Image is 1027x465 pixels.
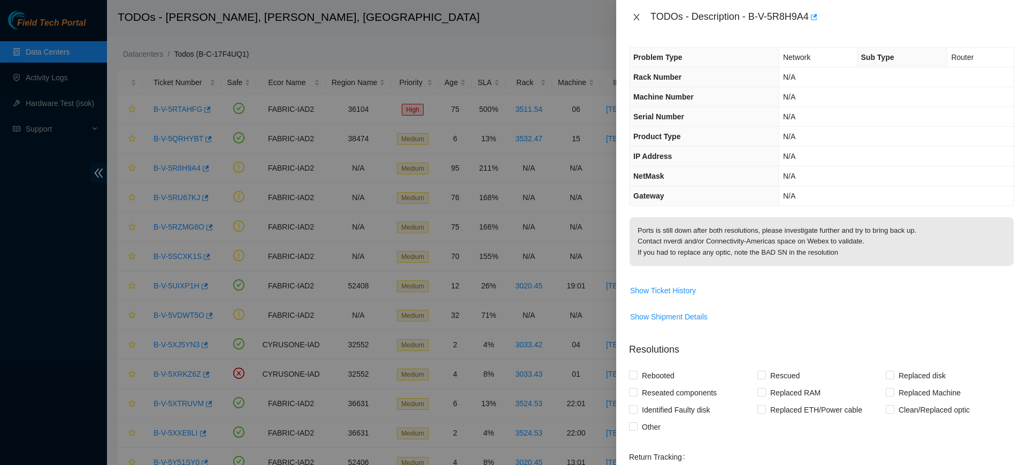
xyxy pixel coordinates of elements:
p: Resolutions [629,334,1014,357]
span: Machine Number [633,93,694,101]
span: Reseated components [638,384,721,401]
div: TODOs - Description - B-V-5R8H9A4 [650,9,1014,26]
span: Network [783,53,810,62]
span: N/A [783,192,795,200]
span: Replaced ETH/Power cable [766,401,867,418]
span: N/A [783,152,795,161]
span: Gateway [633,192,664,200]
span: Replaced Machine [894,384,965,401]
button: Show Ticket History [630,282,696,299]
span: Identified Faulty disk [638,401,715,418]
span: N/A [783,112,795,121]
span: Replaced RAM [766,384,825,401]
span: close [632,13,641,21]
button: Close [629,12,644,22]
span: Clean/Replaced optic [894,401,974,418]
span: N/A [783,172,795,180]
span: N/A [783,132,795,141]
span: Sub Type [861,53,894,62]
span: Show Shipment Details [630,311,708,323]
span: Serial Number [633,112,684,121]
span: IP Address [633,152,672,161]
span: Problem Type [633,53,683,62]
p: Ports is still down after both resolutions, please investigate further and try to bring back up. ... [630,217,1014,266]
span: N/A [783,73,795,81]
span: Product Type [633,132,680,141]
span: Rescued [766,367,804,384]
span: Rebooted [638,367,679,384]
span: Show Ticket History [630,285,696,296]
span: NetMask [633,172,664,180]
span: Rack Number [633,73,681,81]
span: Router [951,53,974,62]
span: Other [638,418,665,436]
span: N/A [783,93,795,101]
button: Show Shipment Details [630,308,708,325]
span: Replaced disk [894,367,950,384]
